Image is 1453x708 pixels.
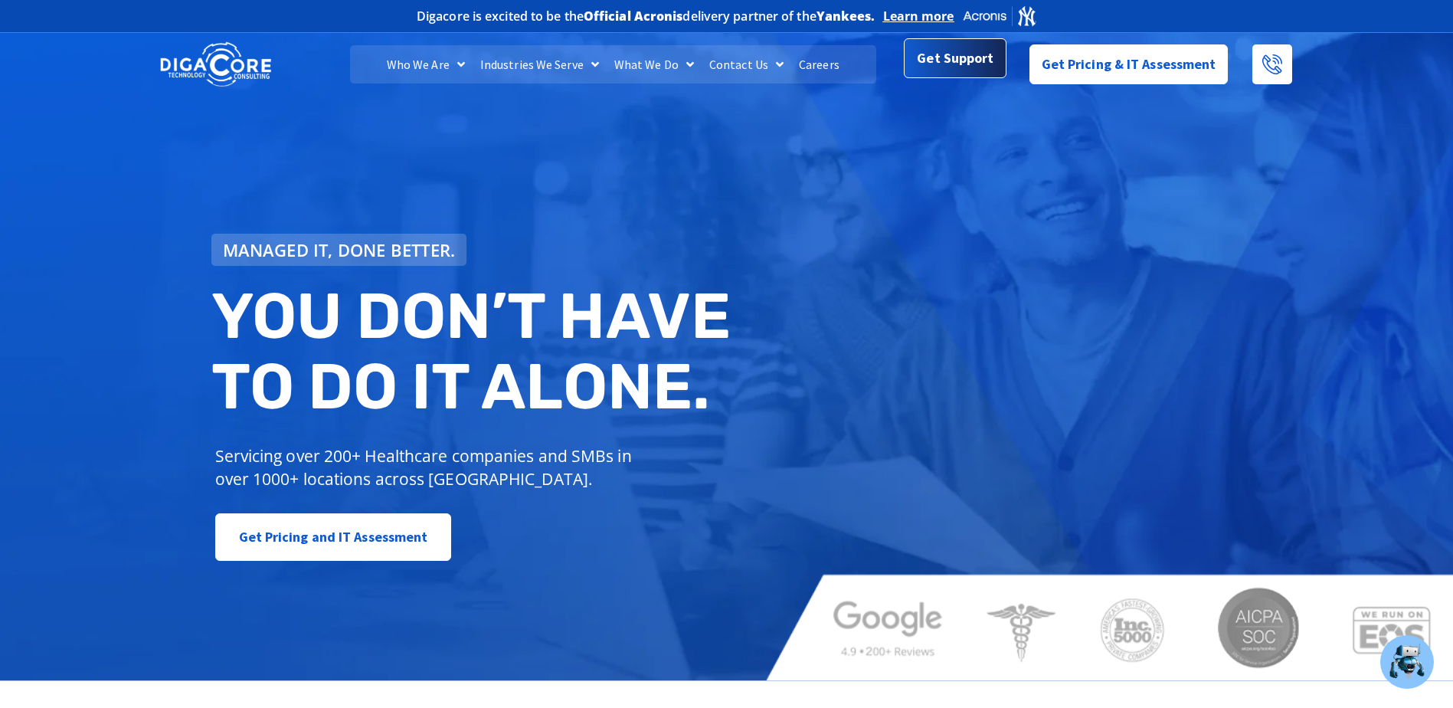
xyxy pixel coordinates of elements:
a: Managed IT, done better. [211,234,467,266]
span: Managed IT, done better. [223,241,456,258]
h2: Digacore is excited to be the delivery partner of the [417,10,875,22]
a: Learn more [883,8,954,24]
h2: You don’t have to do IT alone. [211,281,738,421]
a: Contact Us [702,45,791,84]
b: Official Acronis [584,8,683,25]
a: Get Pricing and IT Assessment [215,513,452,561]
span: Get Pricing and IT Assessment [239,522,428,552]
a: Industries We Serve [473,45,607,84]
a: Who We Are [379,45,473,84]
span: Get Pricing & IT Assessment [1042,49,1216,80]
a: What We Do [607,45,702,84]
a: Get Support [904,38,1006,78]
nav: Menu [350,45,875,84]
img: Acronis [962,5,1037,27]
p: Servicing over 200+ Healthcare companies and SMBs in over 1000+ locations across [GEOGRAPHIC_DATA]. [215,444,643,490]
a: Get Pricing & IT Assessment [1029,44,1229,84]
a: Careers [791,45,847,84]
b: Yankees. [816,8,875,25]
img: DigaCore Technology Consulting [160,41,271,89]
span: Get Support [917,43,993,74]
